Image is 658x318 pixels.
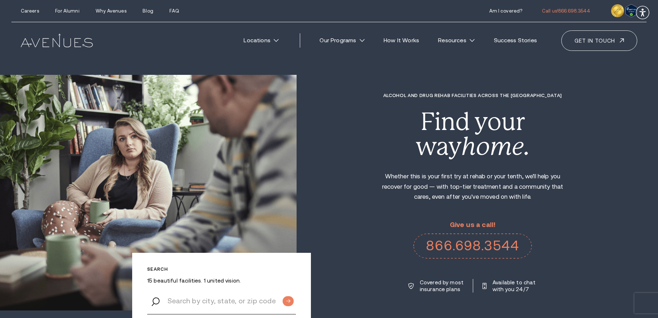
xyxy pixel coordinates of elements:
[413,221,532,229] p: Give us a call!
[461,132,529,160] i: home.
[143,8,153,14] a: Blog
[493,279,537,293] p: Available to chat with you 24/7
[169,8,179,14] a: FAQ
[147,287,296,314] input: Search by city, state, or zip code
[375,110,570,159] div: Find your way
[375,172,570,202] p: Whether this is your first try at rehab or your tenth, we'll help you recover for good — with top...
[312,33,372,48] a: Our Programs
[482,279,537,293] a: Available to chat with you 24/7
[431,33,482,48] a: Resources
[625,6,637,13] a: Verify LegitScript Approval for www.avenuesrecovery.com
[542,8,591,14] a: Call us!866.698.3544
[625,4,637,17] img: Verify Approval for www.avenuesrecovery.com
[147,277,296,284] p: 15 beautiful facilities. 1 united vision.
[55,8,79,14] a: For Alumni
[408,279,464,293] a: Covered by most insurance plans
[561,30,637,51] a: Get in touch
[375,93,570,98] h1: Alcohol and Drug Rehab Facilities across the [GEOGRAPHIC_DATA]
[283,296,294,307] input: Submit
[376,33,427,48] a: How It Works
[420,279,464,293] p: Covered by most insurance plans
[413,233,532,259] a: 866.698.3544
[489,8,523,14] a: Am I covered?
[21,8,39,14] a: Careers
[558,8,591,14] span: 866.698.3544
[96,8,126,14] a: Why Avenues
[236,33,286,48] a: Locations
[147,266,296,272] p: Search
[486,33,544,48] a: Success Stories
